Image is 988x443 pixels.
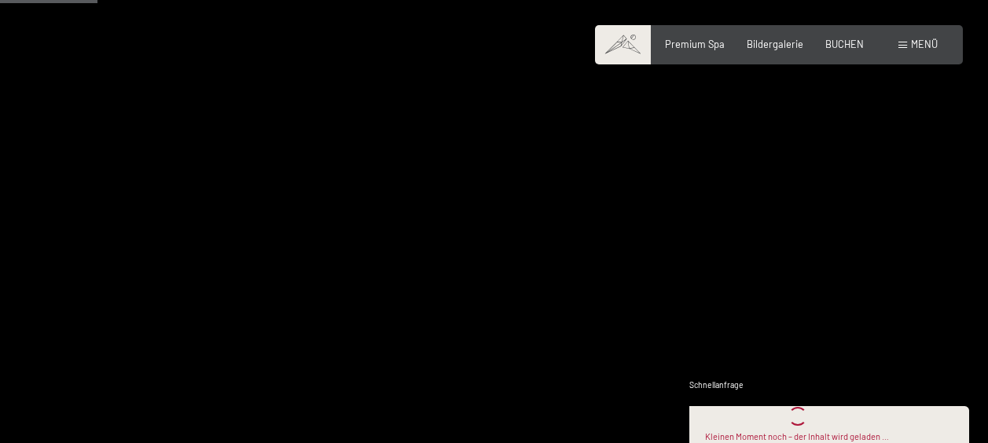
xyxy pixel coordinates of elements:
[825,38,864,50] a: BUCHEN
[705,430,889,443] div: Kleinen Moment noch – der Inhalt wird geladen …
[911,38,938,50] span: Menü
[747,38,803,50] a: Bildergalerie
[665,38,725,50] a: Premium Spa
[689,380,744,390] span: Schnellanfrage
